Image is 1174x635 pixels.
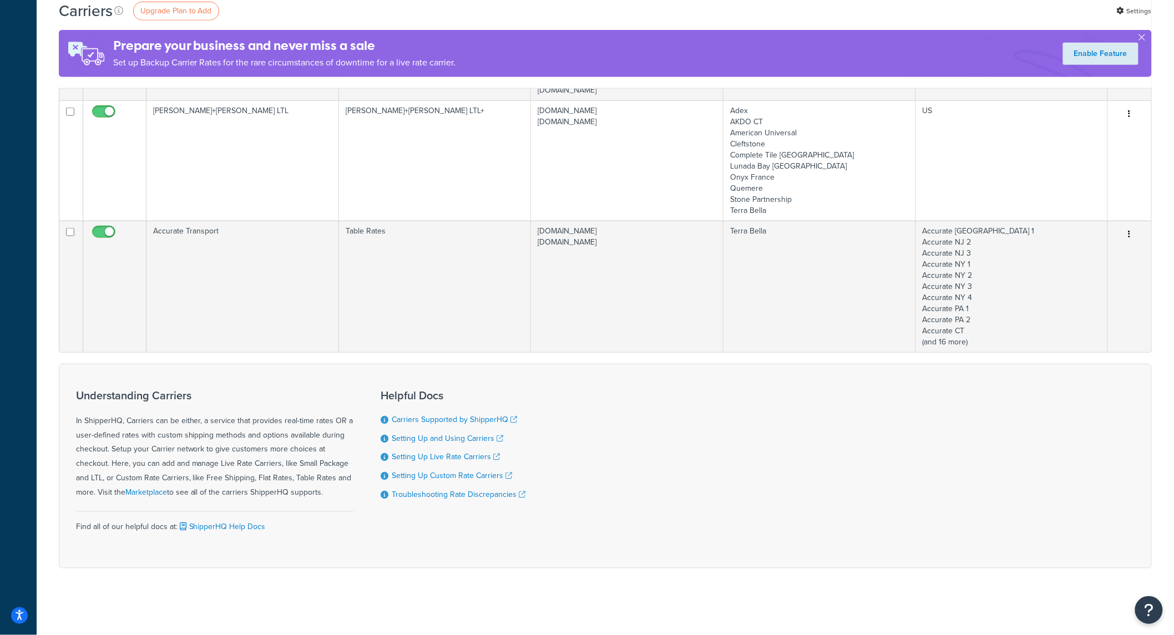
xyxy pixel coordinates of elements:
p: Set up Backup Carrier Rates for the rare circumstances of downtime for a live rate carrier. [113,55,456,70]
h3: Helpful Docs [381,389,526,402]
td: [PERSON_NAME]+[PERSON_NAME] LTL+ [339,100,532,221]
a: Enable Feature [1063,43,1138,65]
a: Setting Up Custom Rate Carriers [392,470,513,482]
img: ad-rules-rateshop-fe6ec290ccb7230408bd80ed9643f0289d75e0ffd9eb532fc0e269fcd187b520.png [59,30,113,77]
td: Table Rates [339,221,532,352]
td: [DOMAIN_NAME] [DOMAIN_NAME] [531,100,723,221]
span: Upgrade Plan to Add [140,5,212,17]
a: Upgrade Plan to Add [133,2,219,21]
a: Setting Up and Using Carriers [392,433,504,444]
h3: Understanding Carriers [76,389,353,402]
td: [DOMAIN_NAME] [DOMAIN_NAME] [531,221,723,352]
td: [PERSON_NAME]+[PERSON_NAME] LTL [146,100,339,221]
a: Marketplace [125,487,167,499]
td: Terra Bella [723,221,916,352]
a: ShipperHQ Help Docs [178,521,266,533]
button: Open Resource Center [1135,596,1163,624]
a: Settings [1117,3,1152,19]
td: Adex AKDO CT American Universal Cleftstone Complete Tile [GEOGRAPHIC_DATA] Lunada Bay [GEOGRAPHIC... [723,100,916,221]
td: Accurate [GEOGRAPHIC_DATA] 1 Accurate NJ 2 Accurate NJ 3 Accurate NY 1 Accurate NY 2 Accurate NY ... [916,221,1109,352]
a: Carriers Supported by ShipperHQ [392,414,518,425]
a: Troubleshooting Rate Discrepancies [392,489,526,501]
a: Setting Up Live Rate Carriers [392,451,500,463]
div: Find all of our helpful docs at: [76,511,353,535]
h4: Prepare your business and never miss a sale [113,37,456,55]
div: In ShipperHQ, Carriers can be either, a service that provides real-time rates OR a user-defined r... [76,389,353,500]
td: Accurate Transport [146,221,339,352]
td: US [916,100,1109,221]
